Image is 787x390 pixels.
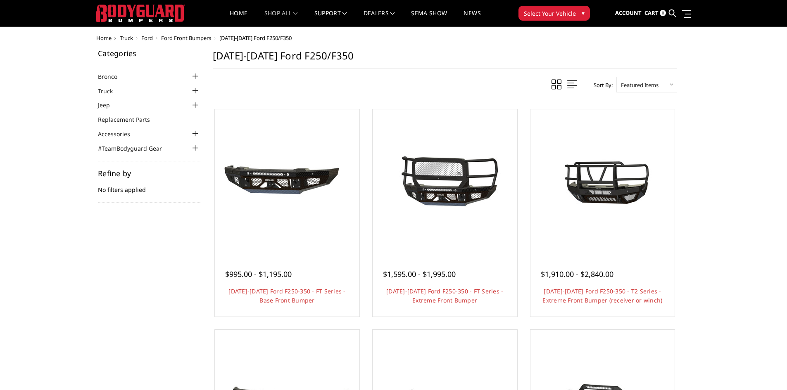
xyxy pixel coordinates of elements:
img: BODYGUARD BUMPERS [96,5,185,22]
label: Sort By: [589,79,613,91]
img: 2023-2025 Ford F250-350 - FT Series - Base Front Bumper [221,151,353,213]
div: No filters applied [98,170,200,203]
a: News [464,10,480,26]
a: Bronco [98,72,128,81]
a: Cart 0 [644,2,666,24]
a: [DATE]-[DATE] Ford F250-350 - FT Series - Extreme Front Bumper [386,287,503,304]
h5: Refine by [98,170,200,177]
a: Dealers [364,10,395,26]
a: Account [615,2,642,24]
a: Home [96,34,112,42]
button: Select Your Vehicle [518,6,590,21]
a: [DATE]-[DATE] Ford F250-350 - FT Series - Base Front Bumper [228,287,345,304]
span: ▾ [582,9,585,17]
a: Ford Front Bumpers [161,34,211,42]
a: Ford [141,34,153,42]
span: Account [615,9,642,17]
a: SEMA Show [411,10,447,26]
a: Home [230,10,247,26]
a: Truck [98,87,123,95]
span: 0 [660,10,666,16]
span: $1,910.00 - $2,840.00 [541,269,613,279]
a: 2023-2025 Ford F250-350 - FT Series - Base Front Bumper [217,111,357,252]
img: 2023-2025 Ford F250-350 - T2 Series - Extreme Front Bumper (receiver or winch) [536,144,668,218]
a: 2023-2025 Ford F250-350 - FT Series - Extreme Front Bumper 2023-2025 Ford F250-350 - FT Series - ... [375,111,515,252]
a: 2023-2025 Ford F250-350 - T2 Series - Extreme Front Bumper (receiver or winch) 2023-2025 Ford F25... [533,111,673,252]
a: Jeep [98,101,120,109]
a: Truck [120,34,133,42]
h5: Categories [98,50,200,57]
a: [DATE]-[DATE] Ford F250-350 - T2 Series - Extreme Front Bumper (receiver or winch) [542,287,662,304]
span: [DATE]-[DATE] Ford F250/F350 [219,34,292,42]
span: $995.00 - $1,195.00 [225,269,292,279]
a: shop all [264,10,298,26]
a: Replacement Parts [98,115,160,124]
span: Cart [644,9,659,17]
h1: [DATE]-[DATE] Ford F250/F350 [213,50,677,69]
a: Support [314,10,347,26]
span: Select Your Vehicle [524,9,576,18]
a: #TeamBodyguard Gear [98,144,172,153]
a: Accessories [98,130,140,138]
span: $1,595.00 - $1,995.00 [383,269,456,279]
